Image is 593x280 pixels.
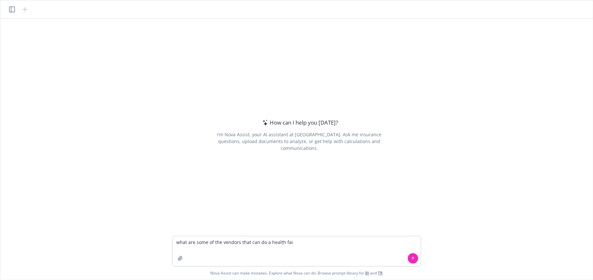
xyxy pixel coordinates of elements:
[172,236,421,266] textarea: what are some of the vendors that can do a health fa
[365,270,369,276] a: BI
[261,118,338,127] div: How can I help you [DATE]?
[378,270,383,276] a: TR
[210,266,383,280] span: Nova Assist can make mistakes. Explore what Nova can do: Browse prompt library for and
[208,131,390,152] div: I'm Nova Assist, your AI assistant at [GEOGRAPHIC_DATA]. Ask me insurance questions, upload docum...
